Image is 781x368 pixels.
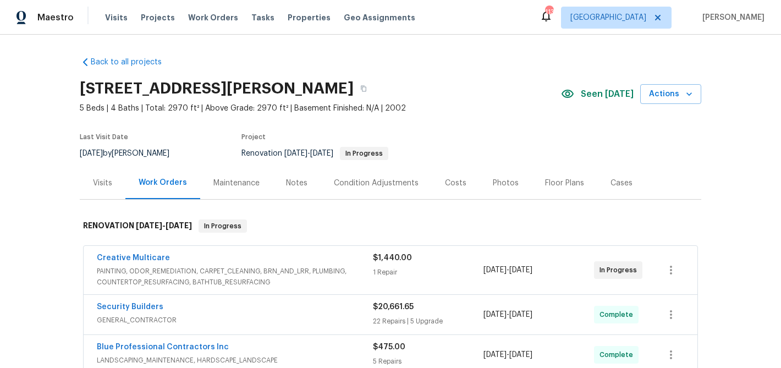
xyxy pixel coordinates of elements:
span: - [483,349,532,360]
span: [DATE] [509,311,532,318]
span: [DATE] [80,150,103,157]
span: In Progress [599,265,641,276]
span: Work Orders [188,12,238,23]
span: GENERAL_CONTRACTOR [97,315,373,326]
span: Renovation [241,150,388,157]
a: Security Builders [97,303,163,311]
span: [DATE] [509,351,532,359]
span: Tasks [251,14,274,21]
span: PAINTING, ODOR_REMEDIATION, CARPET_CLEANING, BRN_AND_LRR, PLUMBING, COUNTERTOP_RESURFACING, BATHT... [97,266,373,288]
div: 113 [545,7,553,18]
span: In Progress [341,150,387,157]
div: by [PERSON_NAME] [80,147,183,160]
span: [DATE] [310,150,333,157]
span: - [136,222,192,229]
span: [DATE] [166,222,192,229]
a: Creative Multicare [97,254,170,262]
span: Geo Assignments [344,12,415,23]
span: Maestro [37,12,74,23]
button: Actions [640,84,701,105]
div: Notes [286,178,307,189]
h2: [STREET_ADDRESS][PERSON_NAME] [80,83,354,94]
span: [PERSON_NAME] [698,12,765,23]
a: Back to all projects [80,57,185,68]
span: LANDSCAPING_MAINTENANCE, HARDSCAPE_LANDSCAPE [97,355,373,366]
span: Project [241,134,266,140]
span: Properties [288,12,331,23]
span: [DATE] [509,266,532,274]
span: [DATE] [483,266,507,274]
span: - [483,309,532,320]
span: Complete [599,309,637,320]
span: [DATE] [136,222,162,229]
div: Condition Adjustments [334,178,419,189]
span: $1,440.00 [373,254,412,262]
span: Last Visit Date [80,134,128,140]
span: [GEOGRAPHIC_DATA] [570,12,646,23]
span: Seen [DATE] [581,89,634,100]
span: Projects [141,12,175,23]
span: Complete [599,349,637,360]
div: Visits [93,178,112,189]
div: Maintenance [213,178,260,189]
div: 1 Repair [373,267,483,278]
span: 5 Beds | 4 Baths | Total: 2970 ft² | Above Grade: 2970 ft² | Basement Finished: N/A | 2002 [80,103,561,114]
span: Actions [649,87,692,101]
h6: RENOVATION [83,219,192,233]
span: [DATE] [483,311,507,318]
div: RENOVATION [DATE]-[DATE]In Progress [80,208,701,244]
span: $475.00 [373,343,405,351]
div: Floor Plans [545,178,584,189]
button: Copy Address [354,79,373,98]
span: Visits [105,12,128,23]
span: [DATE] [483,351,507,359]
div: Photos [493,178,519,189]
span: - [483,265,532,276]
span: In Progress [200,221,246,232]
div: Work Orders [139,177,187,188]
div: 22 Repairs | 5 Upgrade [373,316,483,327]
a: Blue Professional Contractors Inc [97,343,229,351]
span: [DATE] [284,150,307,157]
div: Costs [445,178,466,189]
div: Cases [610,178,632,189]
span: - [284,150,333,157]
span: $20,661.65 [373,303,414,311]
div: 5 Repairs [373,356,483,367]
